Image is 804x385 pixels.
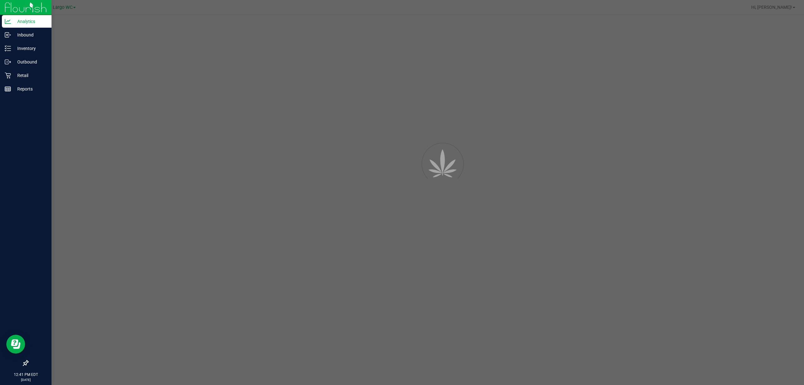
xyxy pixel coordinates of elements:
[5,45,11,52] inline-svg: Inventory
[3,377,49,382] p: [DATE]
[5,32,11,38] inline-svg: Inbound
[3,372,49,377] p: 12:41 PM EDT
[5,59,11,65] inline-svg: Outbound
[5,86,11,92] inline-svg: Reports
[11,18,49,25] p: Analytics
[11,31,49,39] p: Inbound
[5,18,11,25] inline-svg: Analytics
[11,85,49,93] p: Reports
[11,58,49,66] p: Outbound
[11,45,49,52] p: Inventory
[6,335,25,354] iframe: Resource center
[5,72,11,79] inline-svg: Retail
[11,72,49,79] p: Retail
